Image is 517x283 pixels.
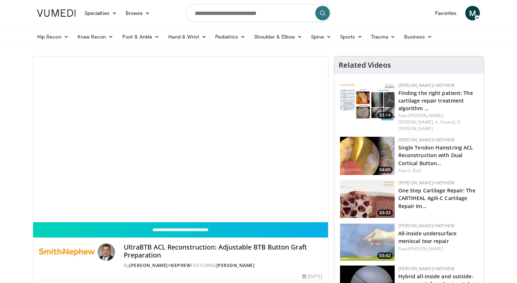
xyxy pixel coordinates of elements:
a: Foot & Ankle [118,29,164,44]
a: Specialties [80,6,121,20]
input: Search topics, interventions [186,4,331,22]
div: Feat. [398,167,478,174]
div: Feat. [398,112,478,132]
img: Avatar [98,243,115,261]
img: 781f413f-8da4-4df1-9ef9-bed9c2d6503b.150x105_q85_crop-smart_upscale.jpg [340,180,395,218]
a: [PERSON_NAME]+Nephew [398,266,454,272]
a: All-inside undersurface meniscal tear repair [398,230,457,244]
a: Shoulder & Elbow [250,29,307,44]
video-js: Video Player [33,56,328,222]
a: Single Tendon Hamstring ACL Reconstruction with Dual Cortical Button… [398,144,473,166]
a: Sports [336,29,367,44]
a: Trauma [367,29,400,44]
a: Hip Recon [33,29,73,44]
a: 03:42 [340,223,395,261]
a: Favorites [431,6,461,20]
a: Business [400,29,437,44]
div: [DATE] [302,273,322,280]
a: One Step Cartilage Repair: The CARTIHEAL Agili-C Cartilage Repair Im… [398,187,475,209]
h4: Related Videos [339,61,391,69]
a: [PERSON_NAME], [398,119,434,125]
img: 2894c166-06ea-43da-b75e-3312627dae3b.150x105_q85_crop-smart_upscale.jpg [340,82,395,120]
a: 53:14 [340,82,395,120]
a: Pediatrics [211,29,250,44]
h4: UltraBTB ACL Reconstruction: Adjustable BTB Button Graft Preparation [124,243,322,259]
a: [PERSON_NAME], [408,112,444,119]
a: M [465,6,480,20]
img: VuMedi Logo [37,9,76,17]
a: [PERSON_NAME]+Nephew [398,82,454,88]
a: Spine [307,29,335,44]
a: Knee Recon [73,29,118,44]
a: [PERSON_NAME]+Nephew [398,180,454,186]
a: 04:05 [340,137,395,175]
div: Feat. [398,246,478,252]
a: [PERSON_NAME]+Nephew [398,137,454,143]
a: A. Gomoll, [435,119,456,125]
a: R. [PERSON_NAME] [398,119,461,132]
a: Browse [121,6,155,20]
a: [PERSON_NAME] [408,246,443,252]
a: Hand & Wrist [164,29,211,44]
span: 03:42 [377,252,393,259]
a: Finding the right patient: The cartilage repair treatment algorithm … [398,89,473,112]
a: [PERSON_NAME] [216,262,255,268]
span: 03:33 [377,210,393,216]
img: 47fc3831-2644-4472-a478-590317fb5c48.150x105_q85_crop-smart_upscale.jpg [340,137,395,175]
a: S. Ball [408,167,421,174]
span: 53:14 [377,112,393,119]
a: 03:33 [340,180,395,218]
img: Smith+Nephew [39,243,95,261]
a: [PERSON_NAME]+Nephew [129,262,191,268]
div: By FEATURING [124,262,322,269]
a: [PERSON_NAME]+Nephew [398,223,454,229]
span: 04:05 [377,167,393,173]
img: 02c34c8e-0ce7-40b9-85e3-cdd59c0970f9.150x105_q85_crop-smart_upscale.jpg [340,223,395,261]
